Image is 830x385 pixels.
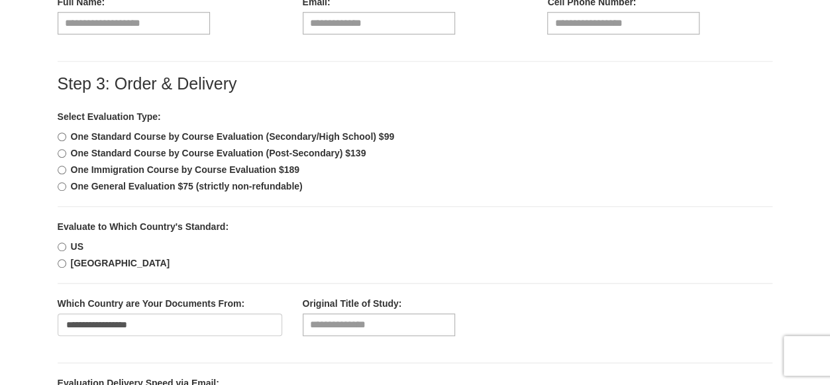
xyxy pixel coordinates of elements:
b: Select Evaluation Type: [58,111,161,122]
input: One Standard Course by Course Evaluation (Post-Secondary) $139 [58,149,66,158]
input: US [58,243,66,251]
input: One Standard Course by Course Evaluation (Secondary/High School) $99 [58,133,66,141]
input: [GEOGRAPHIC_DATA] [58,259,66,268]
input: One Immigration Course by Course Evaluation $189 [58,166,66,174]
b: One Immigration Course by Course Evaluation $189 [71,164,299,175]
b: One General Evaluation $75 (strictly non-refundable) [71,181,303,192]
b: US [71,241,83,252]
label: Original Title of Study: [303,297,402,310]
input: One General Evaluation $75 (strictly non-refundable) [58,182,66,191]
label: Step 3: Order & Delivery [58,75,237,93]
b: One Standard Course by Course Evaluation (Post-Secondary) $139 [71,148,366,158]
b: [GEOGRAPHIC_DATA] [71,258,170,268]
label: Which Country are Your Documents From: [58,297,245,310]
b: Evaluate to Which Country's Standard: [58,221,229,232]
b: One Standard Course by Course Evaluation (Secondary/High School) $99 [71,131,395,142]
